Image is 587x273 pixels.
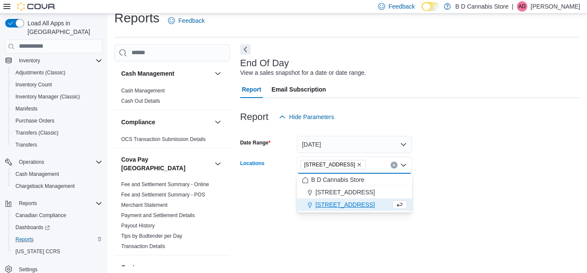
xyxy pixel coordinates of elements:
button: Compliance [121,118,211,126]
a: Purchase Orders [12,116,58,126]
span: Inventory Manager (Classic) [12,92,102,102]
button: Remove 213 City Centre Mall from selection in this group [357,162,362,167]
div: Compliance [114,134,230,148]
button: Manifests [9,103,106,115]
button: Cash Management [9,168,106,180]
button: Canadian Compliance [9,209,106,221]
a: Transaction Details [121,243,165,249]
span: Canadian Compliance [15,212,66,219]
span: Reports [19,200,37,207]
span: Manifests [12,104,102,114]
span: Payment and Settlement Details [121,212,195,219]
h3: Cash Management [121,69,174,78]
h3: End Of Day [240,58,289,68]
span: Fee and Settlement Summary - Online [121,181,209,188]
span: Reports [12,234,102,245]
a: OCS Transaction Submission Details [121,136,206,142]
span: Feedback [388,2,415,11]
a: Dashboards [12,222,53,233]
a: Adjustments (Classic) [12,67,69,78]
button: Cova Pay [GEOGRAPHIC_DATA] [121,155,211,172]
span: Cash Management [121,87,165,94]
p: [PERSON_NAME] [531,1,580,12]
h3: Report [240,112,269,122]
span: Inventory [15,55,102,66]
label: Locations [240,160,265,167]
span: Reports [15,236,34,243]
span: Feedback [178,16,205,25]
a: Tips by Budtender per Day [121,233,182,239]
span: Washington CCRS [12,246,102,257]
span: Report [242,81,261,98]
a: Cash Out Details [121,98,160,104]
img: Cova [17,2,56,11]
span: 213 City Centre Mall [300,160,366,169]
span: AD [519,1,526,12]
span: Transfers (Classic) [12,128,102,138]
h1: Reports [114,9,159,27]
span: Tips by Budtender per Day [121,233,182,239]
button: Inventory Manager (Classic) [9,91,106,103]
a: Fee and Settlement Summary - Online [121,181,209,187]
button: Next [240,44,251,55]
button: Inventory [2,55,106,67]
button: B D Cannabis Store [297,174,412,186]
span: Transfers (Classic) [15,129,58,136]
div: Cova Pay [GEOGRAPHIC_DATA] [114,179,230,255]
a: Inventory Count [12,80,55,90]
a: [US_STATE] CCRS [12,246,64,257]
span: Cash Management [15,171,59,178]
button: Transfers [9,139,106,151]
div: View a sales snapshot for a date or date range. [240,68,366,77]
a: Feedback [165,12,208,29]
button: Customer [213,262,223,273]
button: Customer [121,263,211,272]
span: Reports [15,198,102,209]
button: Hide Parameters [275,108,338,126]
span: Inventory Count [15,81,52,88]
a: Merchant Statement [121,202,168,208]
button: Cova Pay [GEOGRAPHIC_DATA] [213,159,223,169]
button: Cash Management [121,69,211,78]
span: Adjustments (Classic) [12,67,102,78]
button: [STREET_ADDRESS] [297,199,412,211]
span: Dashboards [15,224,50,231]
button: Reports [2,197,106,209]
span: Operations [15,157,102,167]
span: Payout History [121,222,155,229]
span: Purchase Orders [12,116,102,126]
span: Canadian Compliance [12,210,102,221]
a: Payout History [121,223,155,229]
span: Transfers [12,140,102,150]
span: Inventory Count [12,80,102,90]
a: Cash Management [12,169,62,179]
span: B D Cannabis Store [311,175,364,184]
button: Close list of options [400,162,407,169]
p: B D Cannabis Store [455,1,508,12]
span: Merchant Statement [121,202,168,209]
a: Chargeback Management [12,181,78,191]
div: Cash Management [114,86,230,110]
a: Reports [12,234,37,245]
span: Cash Management [12,169,102,179]
span: Settings [19,266,37,273]
a: Payment and Settlement Details [121,212,195,218]
button: Inventory Count [9,79,106,91]
h3: Customer [121,263,149,272]
span: Transfers [15,141,37,148]
button: Clear input [391,162,397,169]
span: [STREET_ADDRESS] [304,160,355,169]
span: Inventory Manager (Classic) [15,93,80,100]
span: Chargeback Management [15,183,75,190]
span: Manifests [15,105,37,112]
a: Cash Management [121,88,165,94]
a: Transfers [12,140,40,150]
span: Email Subscription [272,81,326,98]
button: Purchase Orders [9,115,106,127]
button: Reports [9,233,106,245]
button: Operations [15,157,48,167]
a: Canadian Compliance [12,210,70,221]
